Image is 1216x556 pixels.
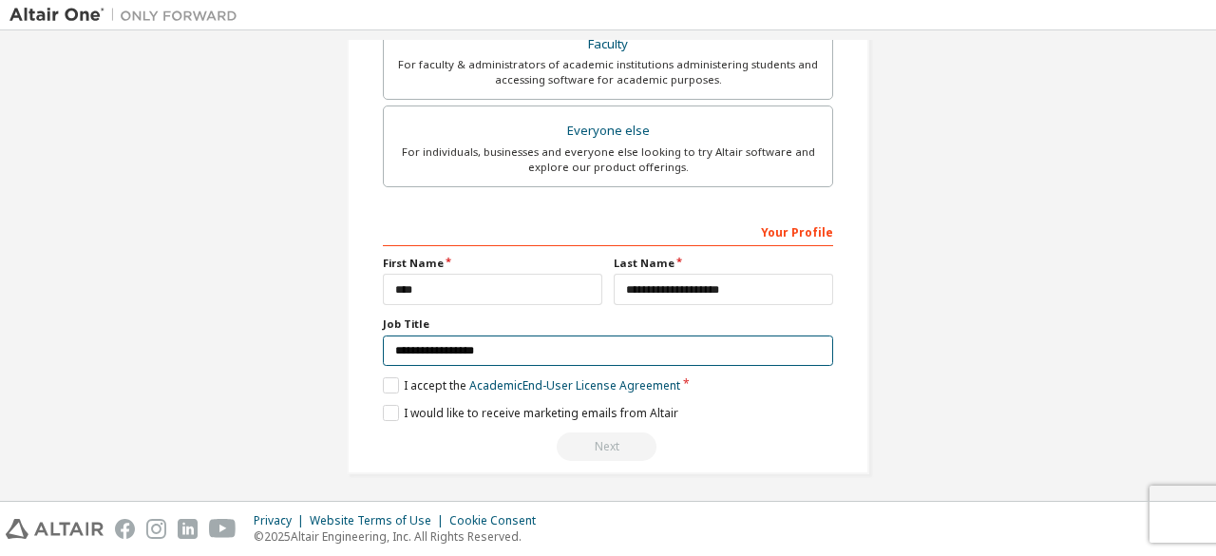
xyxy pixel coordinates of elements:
[395,144,821,175] div: For individuals, businesses and everyone else looking to try Altair software and explore our prod...
[383,216,833,246] div: Your Profile
[383,405,678,421] label: I would like to receive marketing emails from Altair
[115,519,135,539] img: facebook.svg
[146,519,166,539] img: instagram.svg
[310,513,449,528] div: Website Terms of Use
[395,118,821,144] div: Everyone else
[254,513,310,528] div: Privacy
[614,256,833,271] label: Last Name
[383,377,680,393] label: I accept the
[383,432,833,461] div: Read and acccept EULA to continue
[9,6,247,25] img: Altair One
[469,377,680,393] a: Academic End-User License Agreement
[449,513,547,528] div: Cookie Consent
[254,528,547,545] p: © 2025 Altair Engineering, Inc. All Rights Reserved.
[395,57,821,87] div: For faculty & administrators of academic institutions administering students and accessing softwa...
[395,31,821,58] div: Faculty
[178,519,198,539] img: linkedin.svg
[6,519,104,539] img: altair_logo.svg
[383,316,833,332] label: Job Title
[209,519,237,539] img: youtube.svg
[383,256,602,271] label: First Name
